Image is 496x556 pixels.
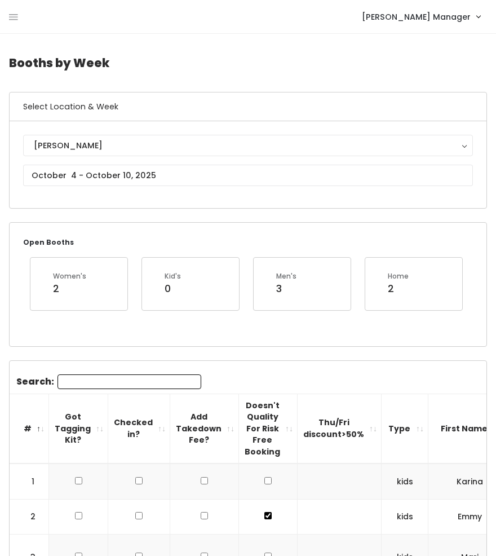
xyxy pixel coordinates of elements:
[34,139,462,152] div: [PERSON_NAME]
[10,499,49,534] td: 2
[170,394,239,464] th: Add Takedown Fee?: activate to sort column ascending
[10,92,486,121] h6: Select Location & Week
[16,374,201,389] label: Search:
[382,499,428,534] td: kids
[23,135,473,156] button: [PERSON_NAME]
[239,394,298,464] th: Doesn't Quality For Risk Free Booking : activate to sort column ascending
[165,271,181,281] div: Kid's
[388,281,409,296] div: 2
[276,271,296,281] div: Men's
[298,394,382,464] th: Thu/Fri discount&gt;50%: activate to sort column ascending
[351,5,491,29] a: [PERSON_NAME] Manager
[9,47,487,78] h4: Booths by Week
[10,464,49,499] td: 1
[382,394,428,464] th: Type: activate to sort column ascending
[49,394,108,464] th: Got Tagging Kit?: activate to sort column ascending
[23,237,74,247] small: Open Booths
[53,271,86,281] div: Women's
[388,271,409,281] div: Home
[10,394,49,464] th: #: activate to sort column descending
[53,281,86,296] div: 2
[108,394,170,464] th: Checked in?: activate to sort column ascending
[165,281,181,296] div: 0
[57,374,201,389] input: Search:
[382,464,428,499] td: kids
[362,11,471,23] span: [PERSON_NAME] Manager
[23,165,473,186] input: October 4 - October 10, 2025
[276,281,296,296] div: 3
